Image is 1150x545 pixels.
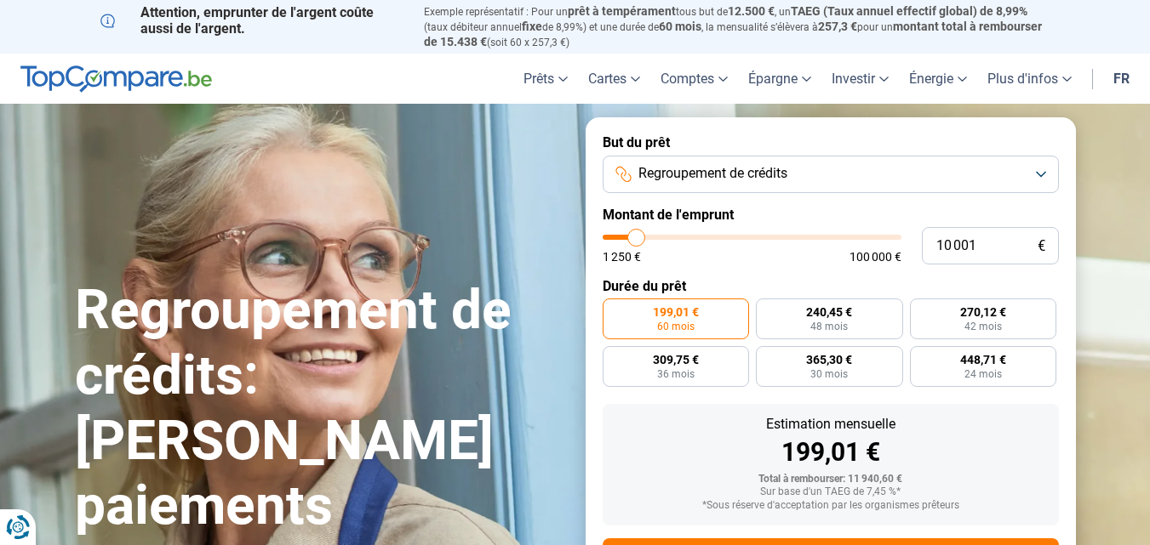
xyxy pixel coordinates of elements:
[964,321,1002,332] span: 42 mois
[616,500,1045,512] div: *Sous réserve d'acceptation par les organismes prêteurs
[424,20,1042,48] span: montant total à rembourser de 15.438 €
[616,486,1045,498] div: Sur base d'un TAEG de 7,45 %*
[616,474,1045,485] div: Total à rembourser: 11 940,60 €
[657,321,695,332] span: 60 mois
[603,156,1059,193] button: Regroupement de crédits
[818,20,857,33] span: 257,3 €
[603,278,1059,294] label: Durée du prêt
[964,369,1002,379] span: 24 mois
[653,306,699,318] span: 199,01 €
[1038,239,1045,253] span: €
[522,20,542,33] span: fixe
[638,164,787,183] span: Regroupement de crédits
[653,354,699,366] span: 309,75 €
[100,4,403,37] p: Attention, emprunter de l'argent coûte aussi de l'argent.
[738,54,821,104] a: Épargne
[603,207,1059,223] label: Montant de l'emprunt
[728,4,775,18] span: 12.500 €
[657,369,695,379] span: 36 mois
[568,4,676,18] span: prêt à tempérament
[806,354,852,366] span: 365,30 €
[603,134,1059,150] label: But du prêt
[791,4,1027,18] span: TAEG (Taux annuel effectif global) de 8,99%
[850,251,901,263] span: 100 000 €
[513,54,578,104] a: Prêts
[806,306,852,318] span: 240,45 €
[616,417,1045,431] div: Estimation mensuelle
[960,306,1006,318] span: 270,12 €
[578,54,650,104] a: Cartes
[899,54,977,104] a: Énergie
[424,4,1050,49] p: Exemple représentatif : Pour un tous but de , un (taux débiteur annuel de 8,99%) et une durée de ...
[810,321,848,332] span: 48 mois
[977,54,1082,104] a: Plus d'infos
[810,369,848,379] span: 30 mois
[659,20,701,33] span: 60 mois
[960,354,1006,366] span: 448,71 €
[821,54,899,104] a: Investir
[650,54,738,104] a: Comptes
[20,65,212,93] img: TopCompare
[603,251,641,263] span: 1 250 €
[616,440,1045,465] div: 199,01 €
[1103,54,1140,104] a: fr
